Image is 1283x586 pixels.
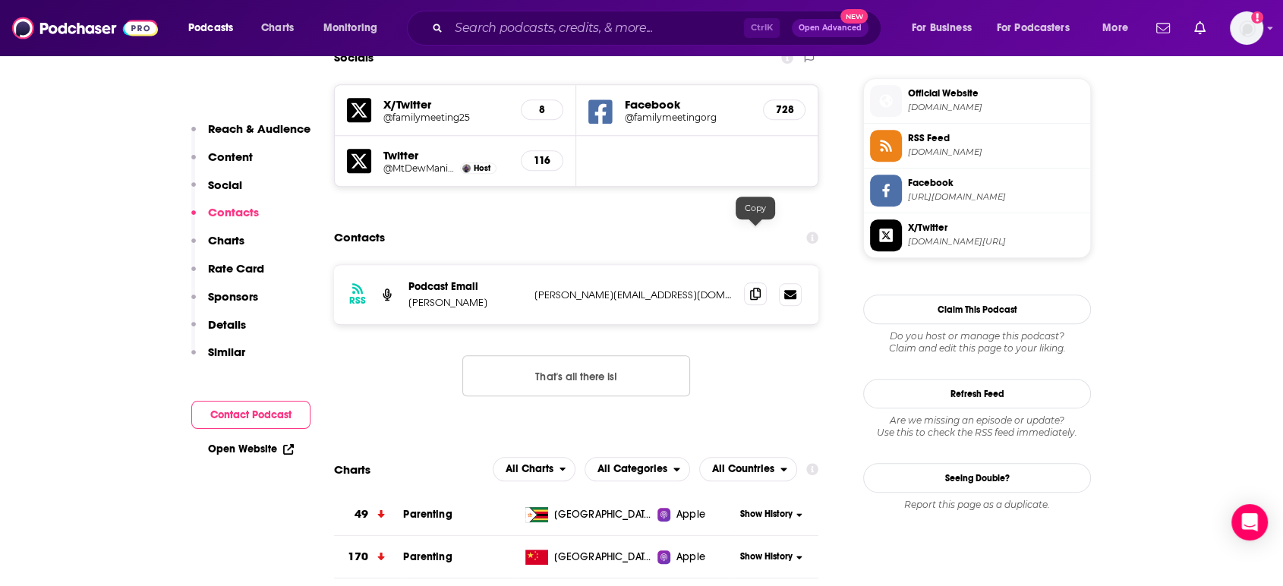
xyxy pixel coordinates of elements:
h5: 8 [534,103,550,116]
h5: @familymeeting25 [383,112,509,123]
h5: Facebook [625,97,751,112]
input: Search podcasts, credits, & more... [449,16,744,40]
p: [PERSON_NAME] [408,296,522,309]
button: open menu [313,16,397,40]
button: open menu [493,457,576,481]
button: open menu [987,16,1092,40]
span: https://www.facebook.com/familymeetingorg [908,191,1084,203]
a: Seeing Double? [863,463,1091,493]
button: Show History [735,550,808,563]
button: Content [191,150,253,178]
span: thomasosterkamp.libsyn.com [908,102,1084,113]
button: Contact Podcast [191,401,311,429]
button: open menu [901,16,991,40]
p: Contacts [208,205,259,219]
button: Claim This Podcast [863,295,1091,324]
p: Podcast Email [408,280,522,293]
a: @familymeetingorg [625,112,751,123]
span: Charts [261,17,294,39]
button: Refresh Feed [863,379,1091,408]
a: Parenting [403,550,452,563]
h3: 49 [355,506,368,523]
button: Details [191,317,246,345]
a: Apple [657,550,734,565]
a: Facebook[URL][DOMAIN_NAME] [870,175,1084,206]
h2: Platforms [493,457,576,481]
p: Charts [208,233,244,247]
span: Logged in as notablypr2 [1230,11,1263,45]
button: Contacts [191,205,259,233]
span: RSS Feed [908,131,1084,145]
span: China [554,550,653,565]
span: Apple [676,507,705,522]
span: New [840,9,868,24]
a: Parenting [403,508,452,521]
a: @MtDewManiac [383,162,456,174]
span: Ctrl K [744,18,780,38]
h2: Socials [334,43,374,72]
h3: RSS [349,295,366,307]
a: [GEOGRAPHIC_DATA] [519,550,658,565]
span: Official Website [908,87,1084,100]
h2: Charts [334,462,370,477]
span: All Countries [712,464,774,474]
button: open menu [585,457,690,481]
div: Are we missing an episode or update? Use this to check the RSS feed immediately. [863,414,1091,439]
span: For Podcasters [997,17,1070,39]
span: Host [474,163,490,173]
h3: 170 [348,548,367,566]
span: X/Twitter [908,221,1084,235]
a: Official Website[DOMAIN_NAME] [870,85,1084,117]
span: More [1102,17,1128,39]
p: Social [208,178,242,192]
div: Open Intercom Messenger [1231,504,1268,540]
a: Show notifications dropdown [1150,15,1176,41]
button: Similar [191,345,245,373]
div: Search podcasts, credits, & more... [421,11,896,46]
a: 49 [334,493,403,535]
button: open menu [178,16,253,40]
span: Show History [739,508,792,521]
h5: 116 [534,154,550,167]
button: open menu [699,457,797,481]
a: 170 [334,536,403,578]
h2: Contacts [334,223,385,252]
a: Apple [657,507,734,522]
span: Facebook [908,176,1084,190]
div: Claim and edit this page to your liking. [863,330,1091,354]
span: Apple [676,550,705,565]
button: Show History [735,508,808,521]
a: Charts [251,16,303,40]
img: Thomas Osterkamp [462,164,471,172]
div: Copy [736,197,775,219]
span: Show History [739,550,792,563]
a: X/Twitter[DOMAIN_NAME][URL] [870,219,1084,251]
p: Details [208,317,246,332]
p: Content [208,150,253,164]
h2: Countries [699,457,797,481]
button: Charts [191,233,244,261]
button: Nothing here. [462,355,690,396]
h2: Categories [585,457,690,481]
span: All Categories [597,464,667,474]
img: Podchaser - Follow, Share and Rate Podcasts [12,14,158,43]
span: Open Advanced [799,24,862,32]
span: twitter.com/familymeeting25 [908,236,1084,247]
span: Zimbabwe [554,507,653,522]
a: Show notifications dropdown [1188,15,1212,41]
button: Social [191,178,242,206]
h5: X/Twitter [383,97,509,112]
a: [GEOGRAPHIC_DATA] [519,507,658,522]
a: Open Website [208,443,294,455]
p: Rate Card [208,261,264,276]
img: User Profile [1230,11,1263,45]
button: Rate Card [191,261,264,289]
button: Show profile menu [1230,11,1263,45]
p: [PERSON_NAME][EMAIL_ADDRESS][DOMAIN_NAME] [534,288,732,301]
